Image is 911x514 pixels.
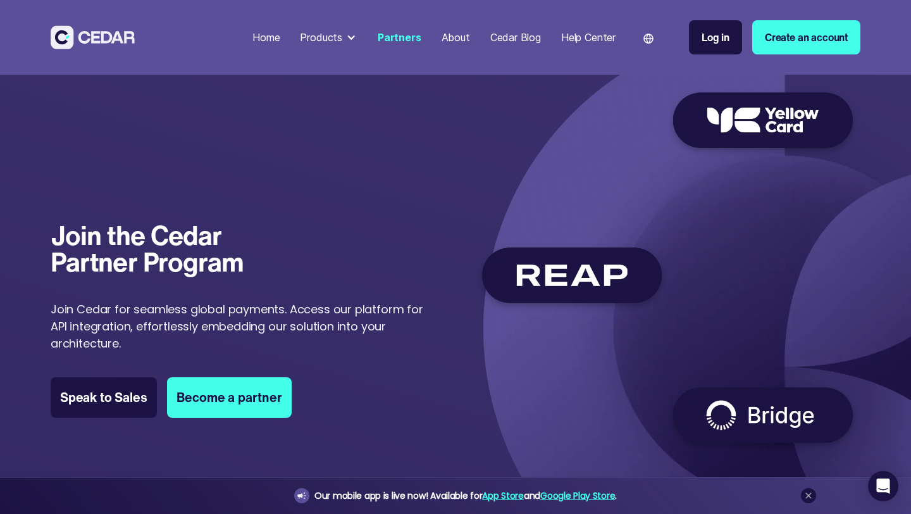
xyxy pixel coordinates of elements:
a: Speak to Sales [51,377,157,418]
img: announcement [297,491,307,501]
div: Log in [702,30,729,45]
div: Help Center [561,30,616,45]
p: Join Cedar for seamless global payments. Access our platform for API integration, effortlessly em... [51,301,424,352]
a: Become a partner [167,377,292,418]
div: Open Intercom Messenger [868,471,898,501]
a: Help Center [556,23,621,51]
a: Home [247,23,285,51]
div: Products [295,25,363,50]
a: Partners [373,23,426,51]
div: Products [300,30,342,45]
a: Google Play Store [540,489,615,502]
div: Cedar Blog [490,30,541,45]
a: Log in [689,20,742,54]
a: About [437,23,475,51]
img: world icon [643,34,654,44]
h1: Join the Cedar Partner Program [51,222,275,275]
a: Cedar Blog [485,23,546,51]
div: Our mobile app is live now! Available for and . [314,488,617,504]
a: Create an account [752,20,860,54]
div: Partners [378,30,421,45]
div: About [442,30,470,45]
div: Home [252,30,280,45]
a: App Store [482,489,523,502]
